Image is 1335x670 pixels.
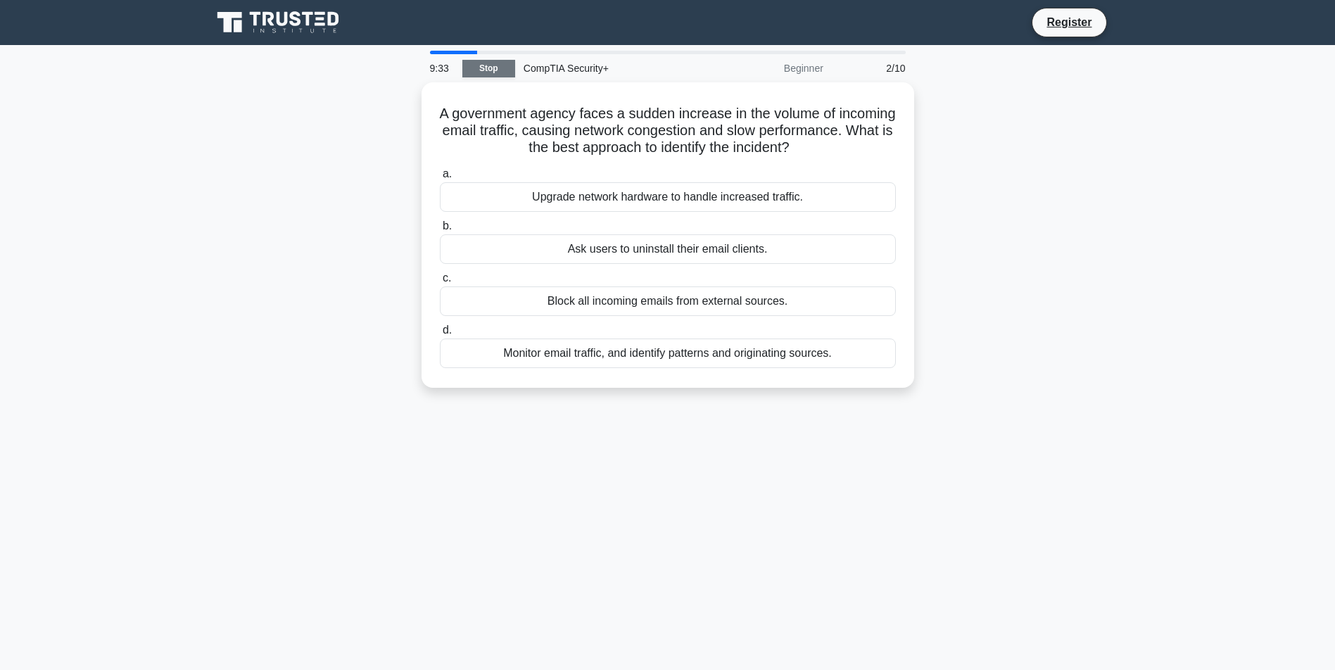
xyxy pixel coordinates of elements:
div: Ask users to uninstall their email clients. [440,234,896,264]
span: d. [443,324,452,336]
div: Beginner [709,54,832,82]
div: CompTIA Security+ [515,54,709,82]
span: b. [443,220,452,232]
span: c. [443,272,451,284]
a: Stop [462,60,515,77]
div: Monitor email traffic, and identify patterns and originating sources. [440,339,896,368]
div: Upgrade network hardware to handle increased traffic. [440,182,896,212]
span: a. [443,167,452,179]
div: 9:33 [422,54,462,82]
div: Block all incoming emails from external sources. [440,286,896,316]
a: Register [1038,13,1100,31]
h5: A government agency faces a sudden increase in the volume of incoming email traffic, causing netw... [438,105,897,157]
div: 2/10 [832,54,914,82]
